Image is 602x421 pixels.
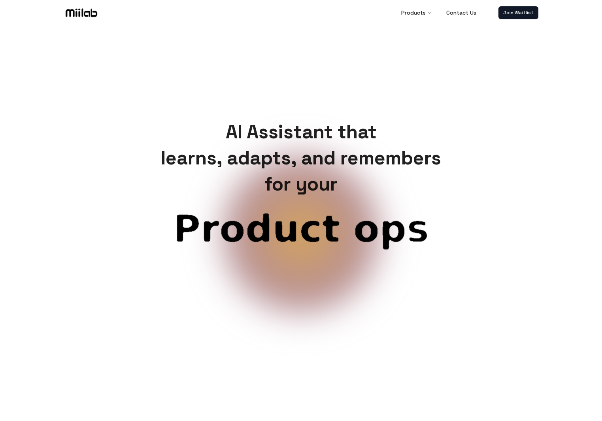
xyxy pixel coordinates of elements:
nav: Main [395,5,483,21]
span: Customer service [123,210,479,286]
img: Logo [64,7,99,19]
a: Contact Us [440,5,483,21]
a: Join Waitlist [498,6,538,19]
button: Products [395,5,438,21]
h1: AI Assistant that learns, adapts, and remembers for your [155,119,447,197]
